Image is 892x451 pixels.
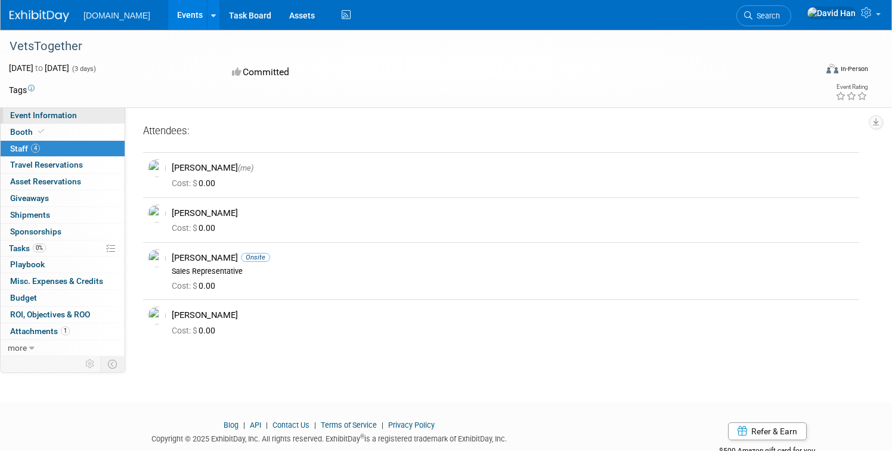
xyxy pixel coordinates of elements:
[228,62,503,83] div: Committed
[250,421,261,430] a: API
[1,290,125,306] a: Budget
[9,243,46,253] span: Tasks
[321,421,377,430] a: Terms of Service
[172,208,854,219] div: [PERSON_NAME]
[172,252,854,264] div: [PERSON_NAME]
[172,223,199,233] span: Cost: $
[172,162,854,174] div: [PERSON_NAME]
[33,63,45,73] span: to
[10,193,49,203] span: Giveaways
[826,64,838,73] img: Format-Inperson.png
[172,326,199,335] span: Cost: $
[807,7,856,20] img: David Han
[172,267,854,276] div: Sales Representative
[172,178,199,188] span: Cost: $
[835,84,868,90] div: Event Rating
[1,323,125,339] a: Attachments1
[172,178,220,188] span: 0.00
[241,253,270,262] span: Onsite
[10,260,45,269] span: Playbook
[1,207,125,223] a: Shipments
[10,10,69,22] img: ExhibitDay
[311,421,319,430] span: |
[379,421,386,430] span: |
[263,421,271,430] span: |
[1,157,125,173] a: Travel Reservations
[728,422,807,440] a: Refer & Earn
[10,144,40,153] span: Staff
[9,84,35,96] td: Tags
[61,326,70,335] span: 1
[240,421,248,430] span: |
[1,107,125,123] a: Event Information
[10,293,37,302] span: Budget
[224,421,239,430] a: Blog
[71,65,96,73] span: (3 days)
[388,421,435,430] a: Privacy Policy
[9,63,69,73] span: [DATE] [DATE]
[740,62,868,80] div: Event Format
[1,224,125,240] a: Sponsorships
[31,144,40,153] span: 4
[736,5,791,26] a: Search
[1,257,125,273] a: Playbook
[238,163,253,172] span: (me)
[10,210,50,220] span: Shipments
[1,190,125,206] a: Giveaways
[1,141,125,157] a: Staff4
[10,127,47,137] span: Booth
[272,421,309,430] a: Contact Us
[33,243,46,252] span: 0%
[101,356,125,372] td: Toggle Event Tabs
[10,276,103,286] span: Misc. Expenses & Credits
[143,124,859,140] div: Attendees:
[10,227,61,236] span: Sponsorships
[38,128,44,135] i: Booth reservation complete
[840,64,868,73] div: In-Person
[80,356,101,372] td: Personalize Event Tab Strip
[172,310,854,321] div: [PERSON_NAME]
[360,433,364,440] sup: ®
[8,343,27,353] span: more
[10,310,90,319] span: ROI, Objectives & ROO
[1,124,125,140] a: Booth
[10,326,70,336] span: Attachments
[172,326,220,335] span: 0.00
[1,340,125,356] a: more
[9,431,649,444] div: Copyright © 2025 ExhibitDay, Inc. All rights reserved. ExhibitDay is a registered trademark of Ex...
[5,36,795,57] div: VetsTogether
[752,11,780,20] span: Search
[1,174,125,190] a: Asset Reservations
[10,110,77,120] span: Event Information
[83,11,150,20] span: [DOMAIN_NAME]
[1,273,125,289] a: Misc. Expenses & Credits
[172,281,220,291] span: 0.00
[1,307,125,323] a: ROI, Objectives & ROO
[10,160,83,169] span: Travel Reservations
[172,223,220,233] span: 0.00
[10,177,81,186] span: Asset Reservations
[172,281,199,291] span: Cost: $
[1,240,125,257] a: Tasks0%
